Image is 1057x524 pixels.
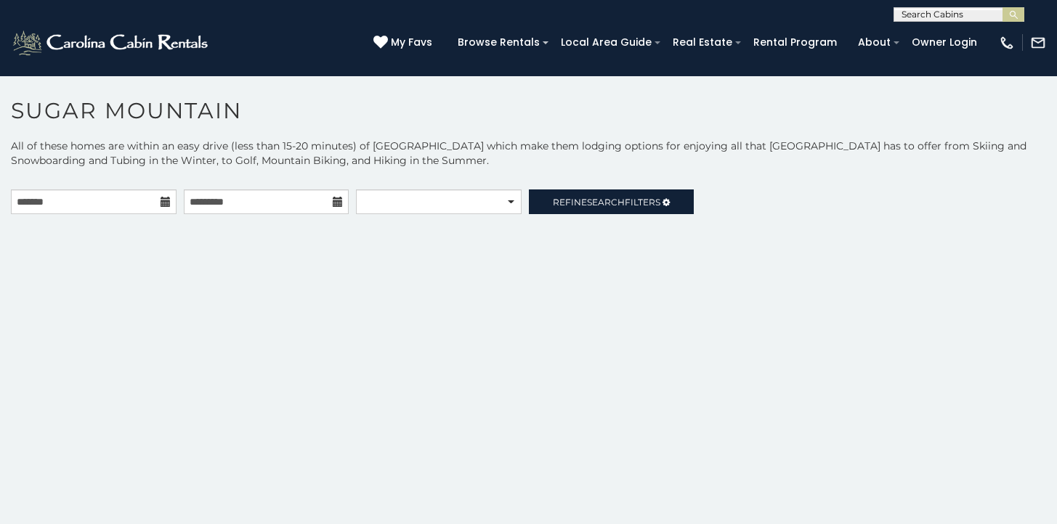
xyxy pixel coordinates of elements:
a: Local Area Guide [554,31,659,54]
img: mail-regular-white.png [1030,35,1046,51]
span: Refine Filters [553,197,660,208]
a: Browse Rentals [450,31,547,54]
span: My Favs [391,35,432,50]
a: Owner Login [904,31,984,54]
a: About [851,31,898,54]
a: My Favs [373,35,436,51]
span: Search [587,197,625,208]
img: phone-regular-white.png [999,35,1015,51]
a: Real Estate [665,31,740,54]
a: Rental Program [746,31,844,54]
a: RefineSearchFilters [529,189,694,214]
img: White-1-2.png [11,28,212,57]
